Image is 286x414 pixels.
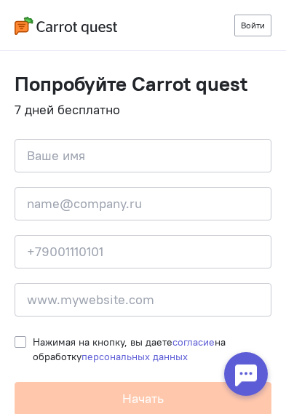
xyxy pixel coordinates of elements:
[82,350,188,363] a: персональных данных
[172,335,215,349] a: согласие
[122,390,164,407] span: Начать
[15,283,271,317] input: www.mywebsite.com
[15,235,271,268] input: +79001110101
[15,187,271,220] input: name@company.ru
[33,335,226,363] span: Нажимая на кнопку, вы даете на обработку
[15,139,271,172] input: Ваше имя
[234,15,271,36] a: Войти
[15,73,271,95] h1: Попробуйте Carrot quest
[15,17,117,35] img: carrot-quest-logo.svg
[15,103,271,117] h4: 7 дней бесплатно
